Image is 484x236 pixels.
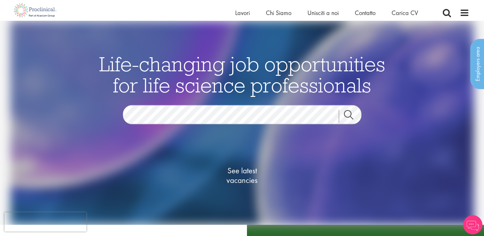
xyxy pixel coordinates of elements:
iframe: reCAPTCHA [4,212,86,232]
img: candidate home [10,21,474,225]
a: Lavori [235,9,250,17]
a: Contatto [355,9,376,17]
img: Chatbot [463,215,482,234]
span: See latest vacancies [210,166,274,185]
a: Chi Siamo [266,9,291,17]
a: Unisciti a noi [307,9,339,17]
span: Life-changing job opportunities for life science professionals [99,51,385,98]
a: Job search submit button [339,110,366,122]
a: Carica CV [392,9,418,17]
a: See latestvacancies [210,140,274,210]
